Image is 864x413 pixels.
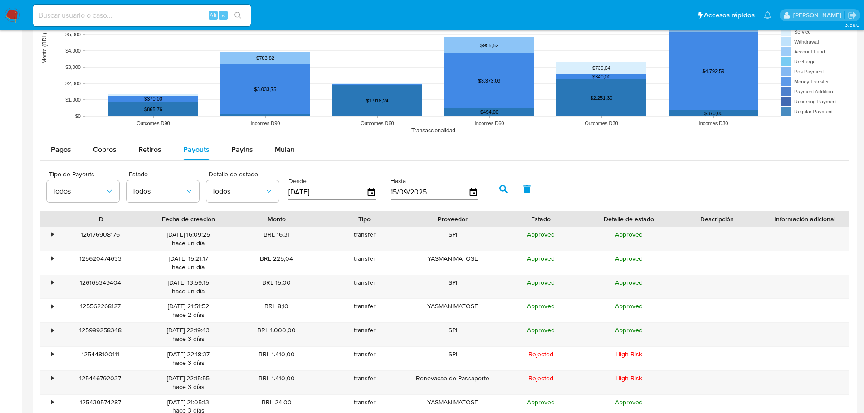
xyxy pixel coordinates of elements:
a: Salir [848,10,857,20]
p: nicolas.tyrkiel@mercadolibre.com [793,11,844,19]
a: Notificaciones [764,11,771,19]
span: 3.158.0 [845,21,859,29]
button: search-icon [229,9,247,22]
input: Buscar usuario o caso... [33,10,251,21]
span: Alt [210,11,217,19]
span: s [222,11,225,19]
span: Accesos rápidos [704,10,755,20]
